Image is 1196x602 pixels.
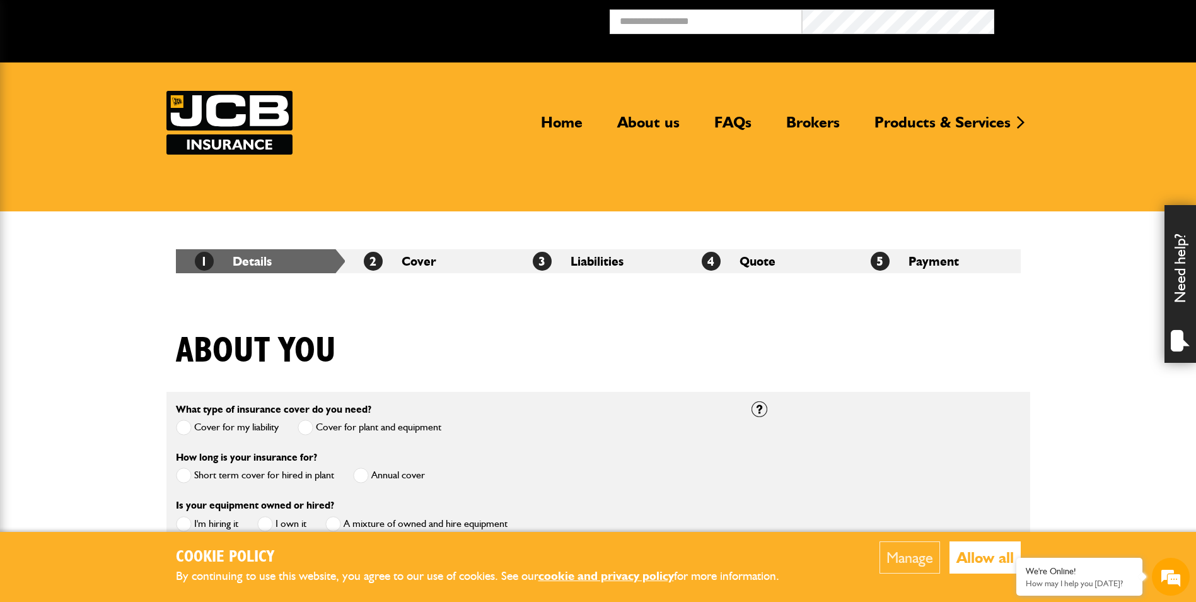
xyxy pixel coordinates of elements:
[702,252,721,271] span: 4
[353,468,425,483] label: Annual cover
[345,249,514,273] li: Cover
[538,569,674,583] a: cookie and privacy policy
[683,249,852,273] li: Quote
[608,113,689,142] a: About us
[994,9,1187,29] button: Broker Login
[257,516,306,532] label: I own it
[176,567,800,586] p: By continuing to use this website, you agree to our use of cookies. See our for more information.
[166,91,293,155] a: JCB Insurance Services
[176,404,371,415] label: What type of insurance cover do you need?
[1164,205,1196,363] div: Need help?
[949,541,1021,574] button: Allow all
[195,252,214,271] span: 1
[364,252,383,271] span: 2
[176,420,279,435] label: Cover for my liability
[1026,579,1133,588] p: How may I help you today?
[531,113,592,142] a: Home
[166,91,293,155] img: JCB Insurance Services logo
[176,452,317,463] label: How long is your insurance for?
[176,548,800,567] h2: Cookie Policy
[514,249,683,273] li: Liabilities
[176,500,334,511] label: Is your equipment owned or hired?
[880,541,940,574] button: Manage
[705,113,761,142] a: FAQs
[325,516,508,532] label: A mixture of owned and hire equipment
[1026,566,1133,577] div: We're Online!
[176,330,336,372] h1: About you
[865,113,1020,142] a: Products & Services
[176,468,334,483] label: Short term cover for hired in plant
[533,252,552,271] span: 3
[176,516,238,532] label: I'm hiring it
[871,252,890,271] span: 5
[852,249,1021,273] li: Payment
[298,420,441,435] label: Cover for plant and equipment
[777,113,849,142] a: Brokers
[176,249,345,273] li: Details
